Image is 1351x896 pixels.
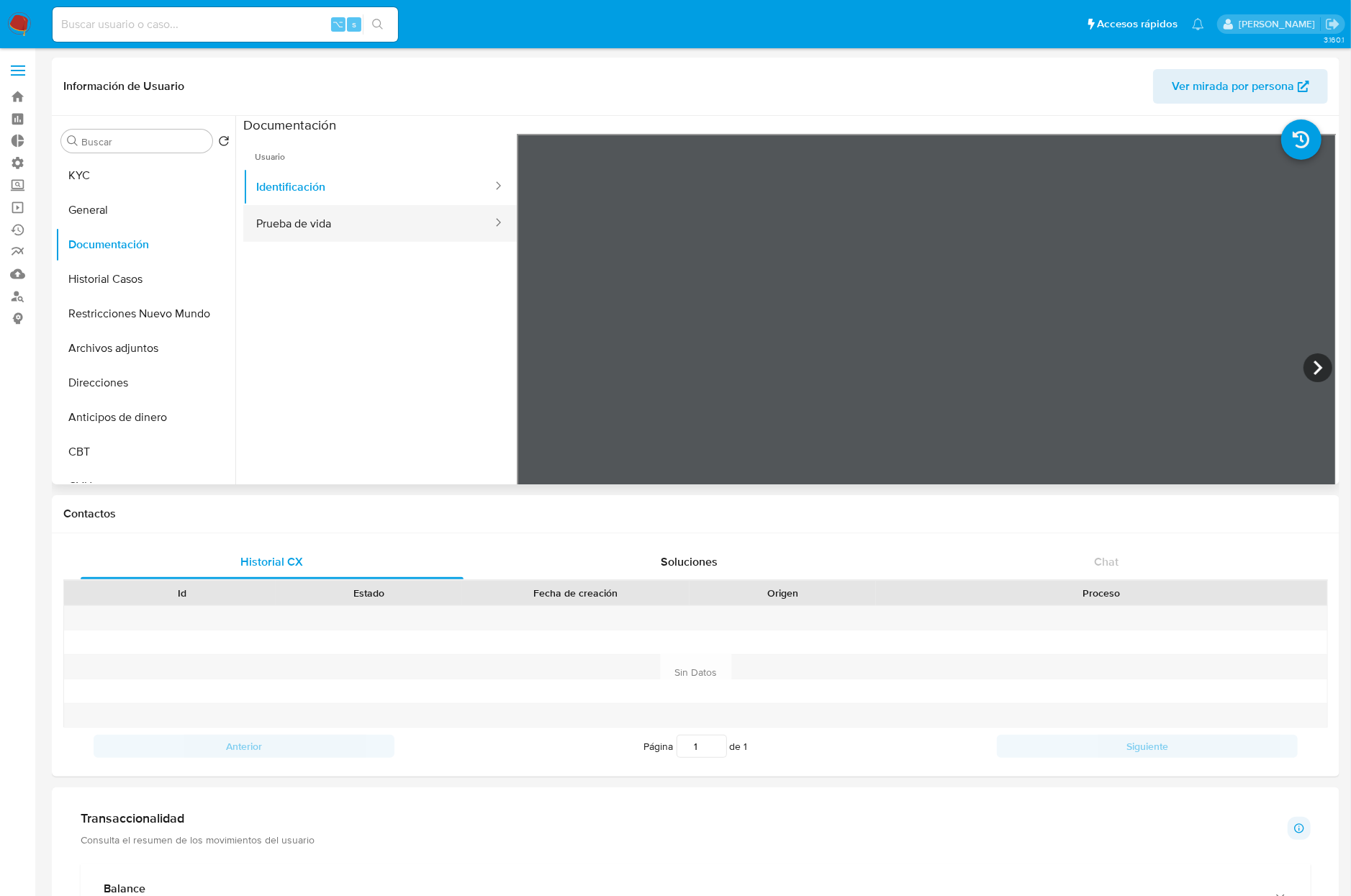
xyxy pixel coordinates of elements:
[55,469,235,504] button: CVU
[1239,17,1320,31] p: jessica.fukman@mercadolibre.com
[333,17,343,31] span: ⌥
[472,586,680,600] div: Fecha de creación
[63,79,184,94] h1: Información de Usuario
[55,227,235,262] button: Documentación
[53,15,398,34] input: Buscar usuario o caso...
[661,553,718,570] span: Soluciones
[55,331,235,366] button: Archivos adjuntos
[1094,553,1119,570] span: Chat
[886,586,1317,600] div: Proceso
[286,586,452,600] div: Estado
[55,400,235,435] button: Anticipos de dinero
[700,586,866,600] div: Origen
[997,735,1298,758] button: Siguiente
[1153,69,1328,104] button: Ver mirada por persona
[644,735,748,758] span: Página de
[1325,17,1340,32] a: Salir
[55,435,235,469] button: CBT
[218,135,230,151] button: Volver al orden por defecto
[1172,69,1294,104] span: Ver mirada por persona
[81,135,207,148] input: Buscar
[55,297,235,331] button: Restricciones Nuevo Mundo
[352,17,356,31] span: s
[55,158,235,193] button: KYC
[55,366,235,400] button: Direcciones
[55,262,235,297] button: Historial Casos
[99,586,266,600] div: Id
[63,507,1328,521] h1: Contactos
[363,14,392,35] button: search-icon
[94,735,394,758] button: Anterior
[1097,17,1178,32] span: Accesos rápidos
[67,135,78,147] button: Buscar
[55,193,235,227] button: General
[240,553,303,570] span: Historial CX
[744,739,748,754] span: 1
[1192,18,1204,30] a: Notificaciones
